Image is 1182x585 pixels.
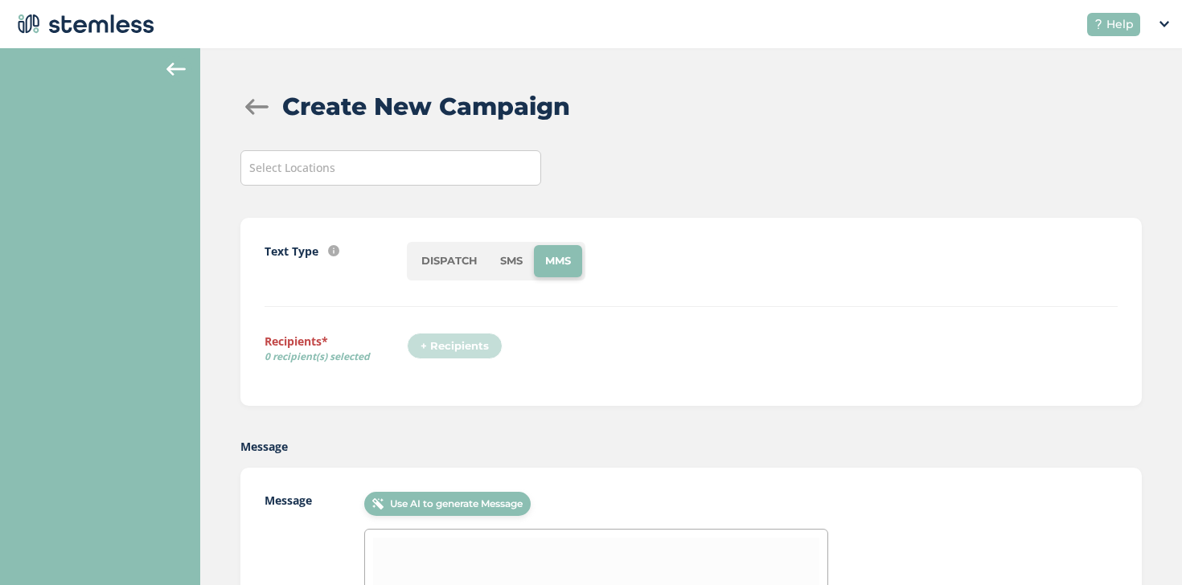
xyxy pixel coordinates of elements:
[282,88,570,125] h2: Create New Campaign
[390,497,523,511] span: Use AI to generate Message
[13,8,154,40] img: logo-dark-0685b13c.svg
[249,160,335,175] span: Select Locations
[265,333,407,370] label: Recipients*
[265,243,318,260] label: Text Type
[1102,508,1182,585] iframe: Chat Widget
[328,245,339,256] img: icon-info-236977d2.svg
[1106,16,1134,33] span: Help
[265,350,407,364] span: 0 recipient(s) selected
[410,245,489,277] li: DISPATCH
[489,245,534,277] li: SMS
[166,63,186,76] img: icon-arrow-back-accent-c549486e.svg
[364,492,531,516] button: Use AI to generate Message
[534,245,582,277] li: MMS
[1094,19,1103,29] img: icon-help-white-03924b79.svg
[240,438,288,455] label: Message
[1159,21,1169,27] img: icon_down-arrow-small-66adaf34.svg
